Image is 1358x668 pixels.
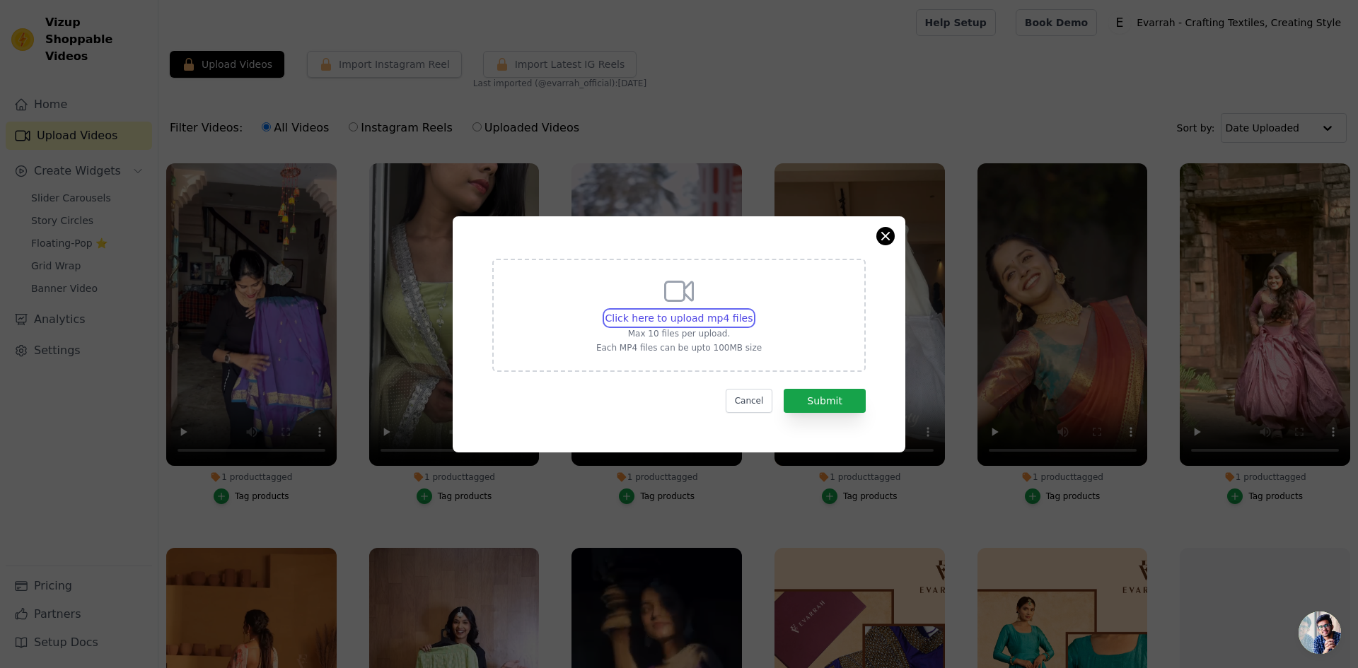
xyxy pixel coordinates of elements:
p: Max 10 files per upload. [596,328,762,339]
button: Submit [784,389,866,413]
button: Close modal [877,228,894,245]
button: Cancel [726,389,773,413]
span: Click here to upload mp4 files [605,312,753,324]
p: Each MP4 files can be upto 100MB size [596,342,762,353]
div: Open chat [1299,611,1341,654]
